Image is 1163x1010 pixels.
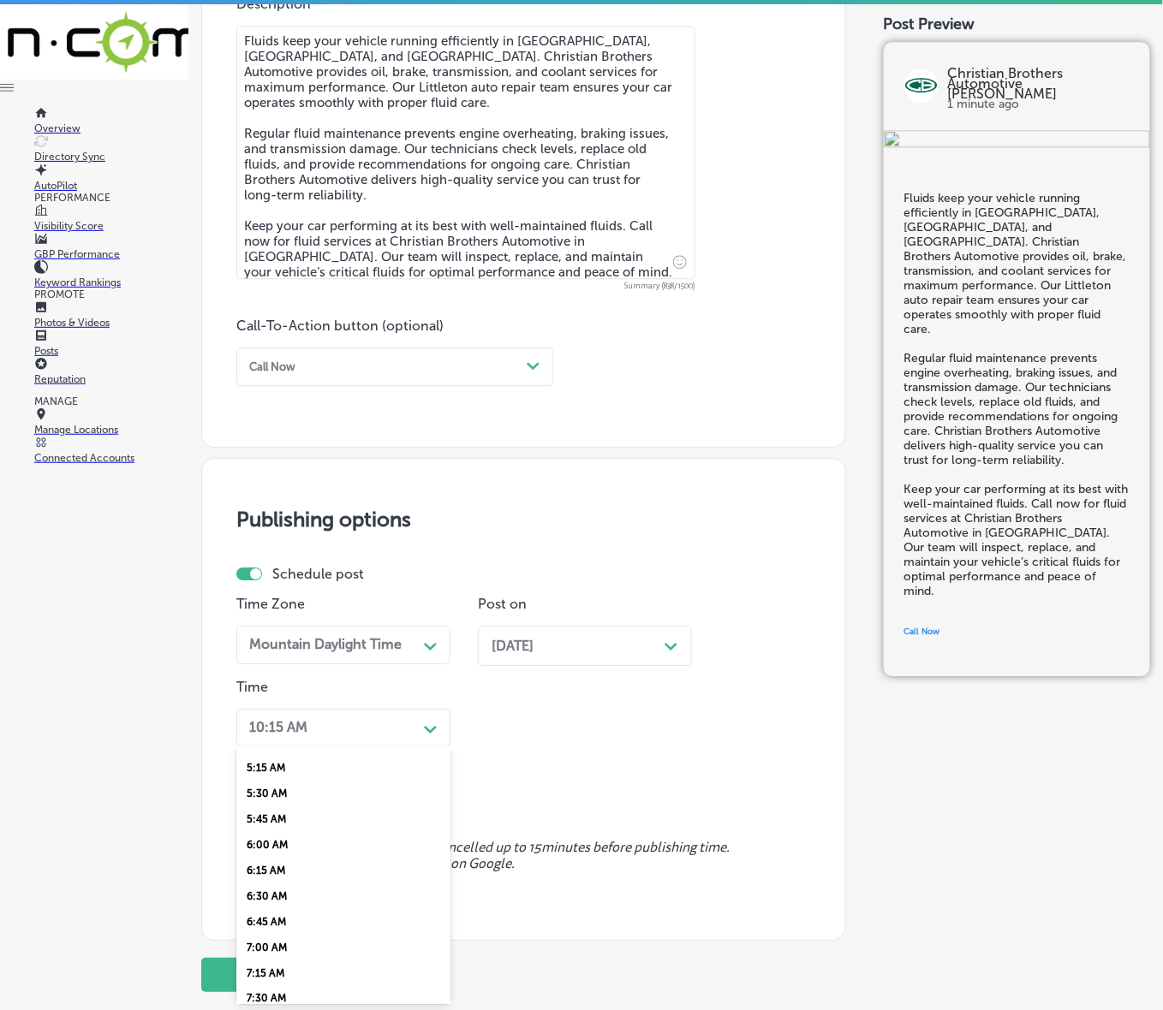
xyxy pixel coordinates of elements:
[236,858,450,883] div: 6:15 AM
[236,755,450,781] div: 5:15 AM
[236,507,811,532] h3: Publishing options
[236,840,811,872] span: Scheduled posts can be edited or cancelled up to 15 minutes before publishing time. Videos cannot...
[236,935,450,960] div: 7:00 AM
[34,168,188,192] a: AutoPilot
[34,236,188,260] a: GBP Performance
[236,960,450,986] div: 7:15 AM
[34,264,188,288] a: Keyword Rankings
[34,317,188,329] p: Photos & Videos
[34,395,188,407] p: MANAGE
[34,361,188,385] a: Reputation
[236,832,450,858] div: 6:00 AM
[249,720,307,736] div: 10:15 AM
[236,679,450,695] p: Time
[34,305,188,329] a: Photos & Videos
[34,412,188,436] a: Manage Locations
[236,318,444,334] label: Call-To-Action button (optional)
[34,139,188,163] a: Directory Sync
[34,333,188,357] a: Posts
[34,452,188,464] p: Connected Accounts
[904,627,940,638] span: Call Now
[236,781,450,806] div: 5:30 AM
[236,806,450,832] div: 5:45 AM
[34,248,188,260] p: GBP Performance
[34,345,188,357] p: Posts
[478,596,692,612] p: Post on
[34,192,188,204] p: PERFORMANCE
[34,180,188,192] p: AutoPilot
[34,373,188,385] p: Reputation
[904,192,1130,599] h5: Fluids keep your vehicle running efficiently in [GEOGRAPHIC_DATA], [GEOGRAPHIC_DATA], and [GEOGRA...
[34,151,188,163] p: Directory Sync
[34,288,188,300] p: PROMOTE
[904,69,939,104] img: logo
[272,566,364,582] label: Schedule post
[236,282,695,290] span: Summary (838/1500)
[201,958,304,992] button: Publish
[947,100,1130,110] p: 1 minute ago
[34,440,188,464] a: Connected Accounts
[34,276,188,288] p: Keyword Rankings
[34,220,188,232] p: Visibility Score
[665,252,687,273] span: Insert emoji
[947,69,1130,100] p: Christian Brothers Automotive [PERSON_NAME]
[884,131,1150,151] img: e150cbeb-8340-4943-810b-04c37dcdb727
[249,637,402,653] div: Mountain Daylight Time
[236,883,450,909] div: 6:30 AM
[236,909,450,935] div: 6:45 AM
[884,15,1150,33] div: Post Preview
[236,26,695,279] textarea: Fluids keep your vehicle running efficiently in [GEOGRAPHIC_DATA], [GEOGRAPHIC_DATA], and [GEOGRA...
[34,122,188,134] p: Overview
[34,208,188,232] a: Visibility Score
[236,596,450,612] p: Time Zone
[492,638,534,654] span: [DATE]
[34,110,188,134] a: Overview
[249,360,295,373] div: Call Now
[34,424,188,436] p: Manage Locations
